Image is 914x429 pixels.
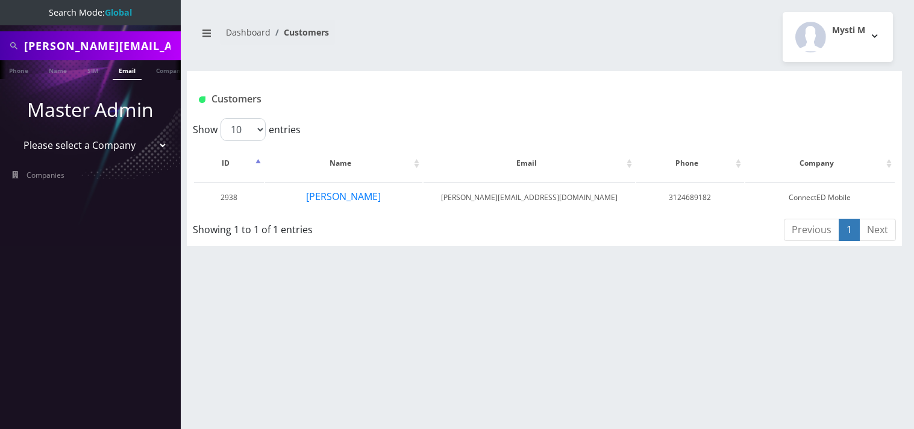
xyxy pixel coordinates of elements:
a: 1 [839,219,860,241]
span: Search Mode: [49,7,132,18]
a: Previous [784,219,839,241]
button: Mysti M [783,12,893,62]
a: SIM [81,60,104,79]
th: ID: activate to sort column descending [194,146,264,181]
th: Name: activate to sort column ascending [265,146,423,181]
li: Customers [271,26,329,39]
h2: Mysti M [832,25,865,36]
th: Email: activate to sort column ascending [424,146,634,181]
select: Showentries [221,118,266,141]
button: [PERSON_NAME] [305,189,381,204]
input: Search All Companies [24,34,178,57]
a: Dashboard [226,27,271,38]
a: Email [113,60,142,80]
td: 2938 [194,182,264,213]
th: Phone: activate to sort column ascending [636,146,744,181]
a: Next [859,219,896,241]
a: Name [43,60,73,79]
strong: Global [105,7,132,18]
h1: Customers [199,93,772,105]
td: 3124689182 [636,182,744,213]
div: Showing 1 to 1 of 1 entries [193,218,477,237]
label: Show entries [193,118,301,141]
th: Company: activate to sort column ascending [745,146,895,181]
td: ConnectED Mobile [745,182,895,213]
a: Company [150,60,190,79]
td: [PERSON_NAME][EMAIL_ADDRESS][DOMAIN_NAME] [424,182,634,213]
nav: breadcrumb [196,20,536,54]
span: Companies [27,170,64,180]
a: Phone [3,60,34,79]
